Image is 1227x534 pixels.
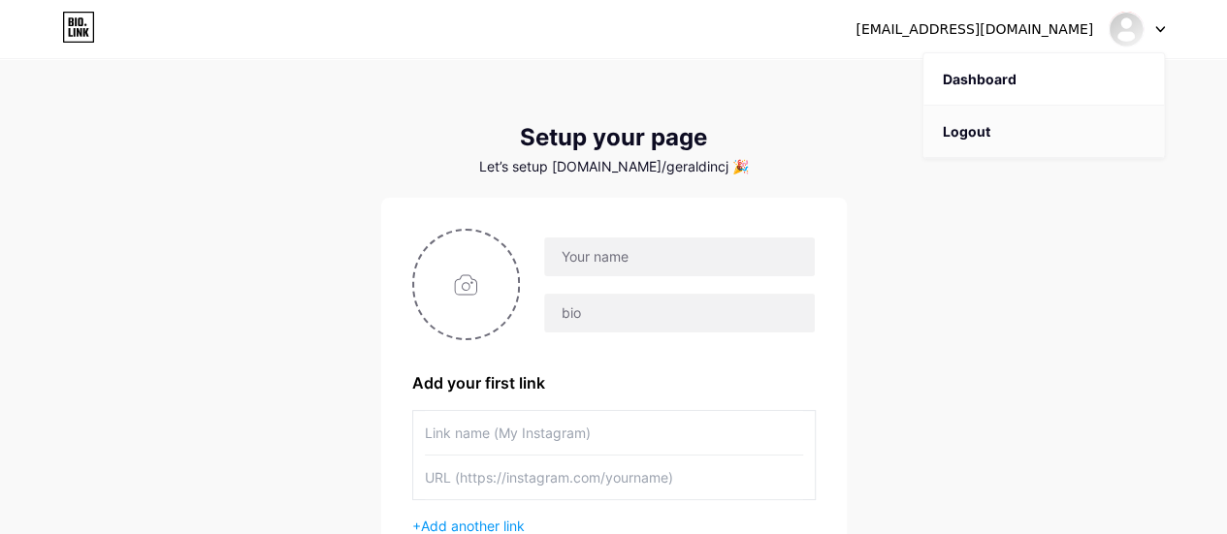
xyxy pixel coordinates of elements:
[544,294,814,332] input: bio
[1108,11,1145,47] img: Geraldine Ramirez
[425,455,803,499] input: URL (https://instagram.com/yourname)
[923,53,1164,106] a: Dashboard
[544,237,814,276] input: Your name
[381,124,847,151] div: Setup your page
[421,518,525,534] span: Add another link
[923,106,1164,158] li: Logout
[425,411,803,455] input: Link name (My Instagram)
[856,19,1093,40] div: [EMAIL_ADDRESS][DOMAIN_NAME]
[412,371,816,394] div: Add your first link
[381,159,847,174] div: Let’s setup [DOMAIN_NAME]/geraldincj 🎉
